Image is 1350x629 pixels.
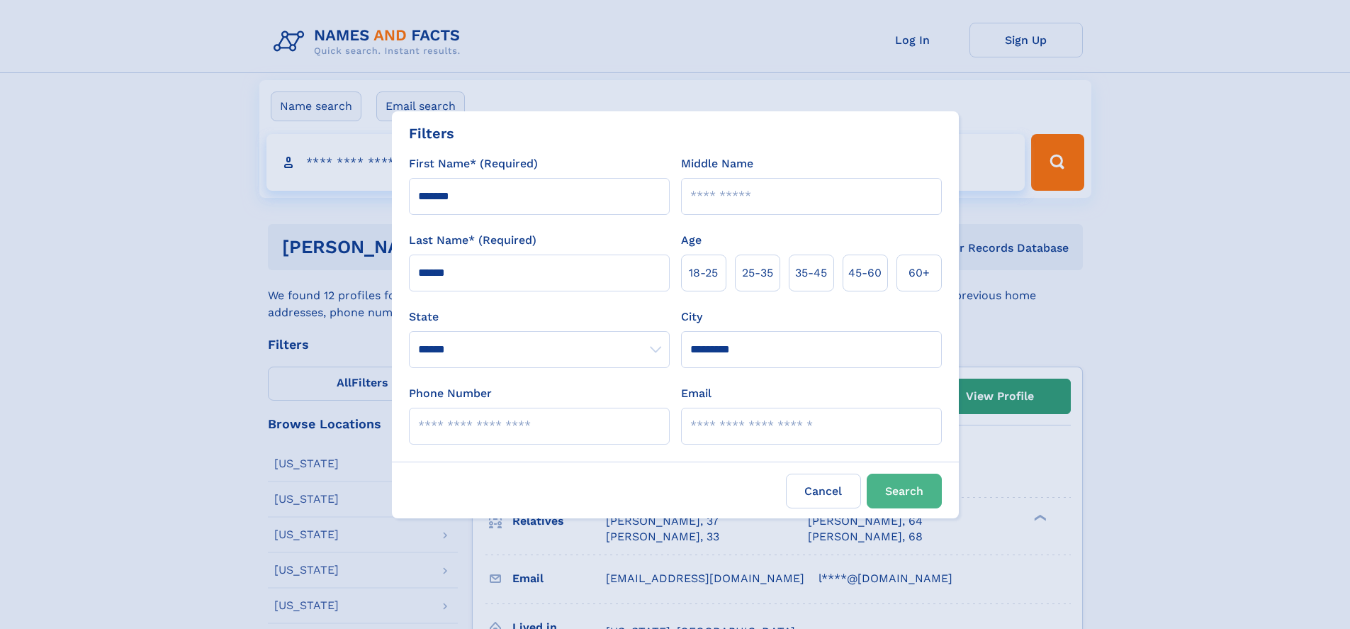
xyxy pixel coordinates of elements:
[909,265,930,282] span: 60+
[795,265,827,282] span: 35‑45
[681,308,702,325] label: City
[409,123,454,144] div: Filters
[409,232,536,249] label: Last Name* (Required)
[867,474,942,508] button: Search
[681,155,753,172] label: Middle Name
[689,265,718,282] span: 18‑25
[409,385,492,402] label: Phone Number
[742,265,773,282] span: 25‑35
[681,385,711,402] label: Email
[848,265,882,282] span: 45‑60
[786,474,861,508] label: Cancel
[681,232,702,249] label: Age
[409,308,670,325] label: State
[409,155,538,172] label: First Name* (Required)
